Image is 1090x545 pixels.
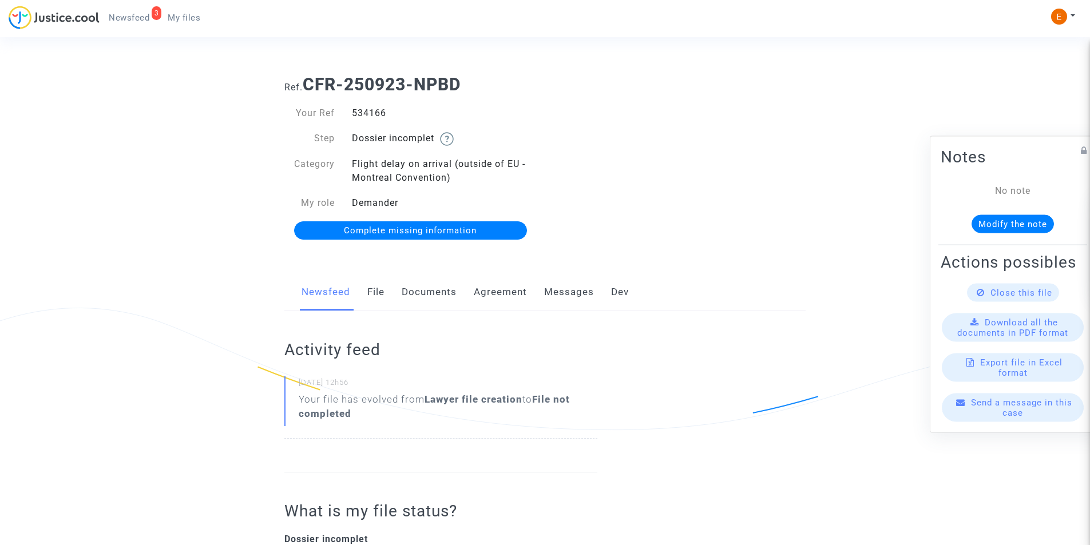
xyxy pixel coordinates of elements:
[990,287,1052,297] span: Close this file
[367,273,385,311] a: File
[474,273,527,311] a: Agreement
[299,393,570,419] b: File not completed
[276,132,343,146] div: Step
[402,273,457,311] a: Documents
[425,393,522,405] b: Lawyer file creation
[544,273,594,311] a: Messages
[958,184,1068,197] div: No note
[1051,9,1067,25] img: ACg8ocIeiFvHKe4dA5oeRFd_CiCnuxWUEc1A2wYhRJE3TTWt=s96-c
[9,6,100,29] img: jc-logo.svg
[971,397,1072,417] span: Send a message in this case
[284,501,597,521] h2: What is my file status?
[303,74,461,94] b: CFR-250923-NPBD
[344,225,477,236] span: Complete missing information
[284,82,303,93] span: Ref.
[611,273,629,311] a: Dev
[168,13,200,23] span: My files
[941,252,1085,272] h2: Actions possibles
[343,132,545,146] div: Dossier incomplet
[276,196,343,210] div: My role
[980,357,1063,377] span: Export file in Excel format
[100,9,158,26] a: 3Newsfeed
[343,157,545,185] div: Flight delay on arrival (outside of EU - Montreal Convention)
[972,214,1054,233] button: Modify the note
[941,146,1085,166] h2: Notes
[158,9,209,26] a: My files
[299,392,597,421] div: Your file has evolved from to
[957,317,1068,337] span: Download all the documents in PDF format
[284,340,597,360] h2: Activity feed
[276,157,343,185] div: Category
[440,132,454,146] img: help.svg
[343,106,545,120] div: 534166
[152,6,162,20] div: 3
[343,196,545,210] div: Demander
[299,377,597,392] small: [DATE] 12h56
[276,106,343,120] div: Your Ref
[109,13,149,23] span: Newsfeed
[302,273,350,311] a: Newsfeed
